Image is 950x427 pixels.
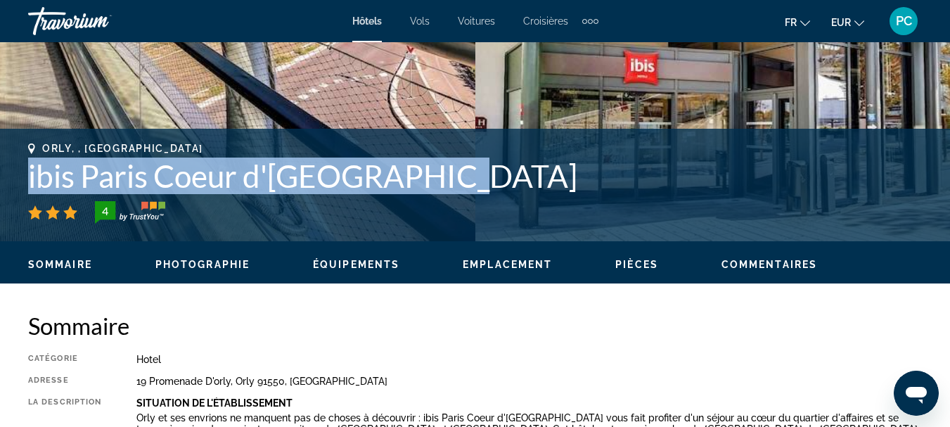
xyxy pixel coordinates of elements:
span: Photographie [155,259,250,270]
span: Pièces [615,259,658,270]
span: Orly, , [GEOGRAPHIC_DATA] [42,143,203,154]
a: Croisières [523,15,568,27]
div: 19 Promenade D'orly, Orly 91550, [GEOGRAPHIC_DATA] [136,376,922,387]
a: Vols [410,15,430,27]
button: Équipements [313,258,399,271]
span: EUR [831,17,851,28]
span: fr [785,17,797,28]
a: Voitures [458,15,495,27]
h1: ibis Paris Coeur d'[GEOGRAPHIC_DATA] [28,158,922,194]
div: 4 [91,203,119,219]
button: Extra navigation items [582,10,598,32]
span: Sommaire [28,259,92,270]
button: Pièces [615,258,658,271]
span: Emplacement [463,259,552,270]
a: Hôtels [352,15,382,27]
button: Sommaire [28,258,92,271]
div: Adresse [28,376,101,387]
b: Situation De L'établissement [136,397,293,409]
button: User Menu [885,6,922,36]
span: PC [896,14,912,28]
button: Change currency [831,12,864,32]
button: Commentaires [721,258,817,271]
h2: Sommaire [28,312,922,340]
div: Hotel [136,354,922,365]
span: Commentaires [721,259,817,270]
span: Équipements [313,259,399,270]
img: TrustYou guest rating badge [95,201,165,224]
button: Change language [785,12,810,32]
button: Emplacement [463,258,552,271]
div: Catégorie [28,354,101,365]
a: Travorium [28,3,169,39]
iframe: Bouton de lancement de la fenêtre de messagerie [894,371,939,416]
button: Photographie [155,258,250,271]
